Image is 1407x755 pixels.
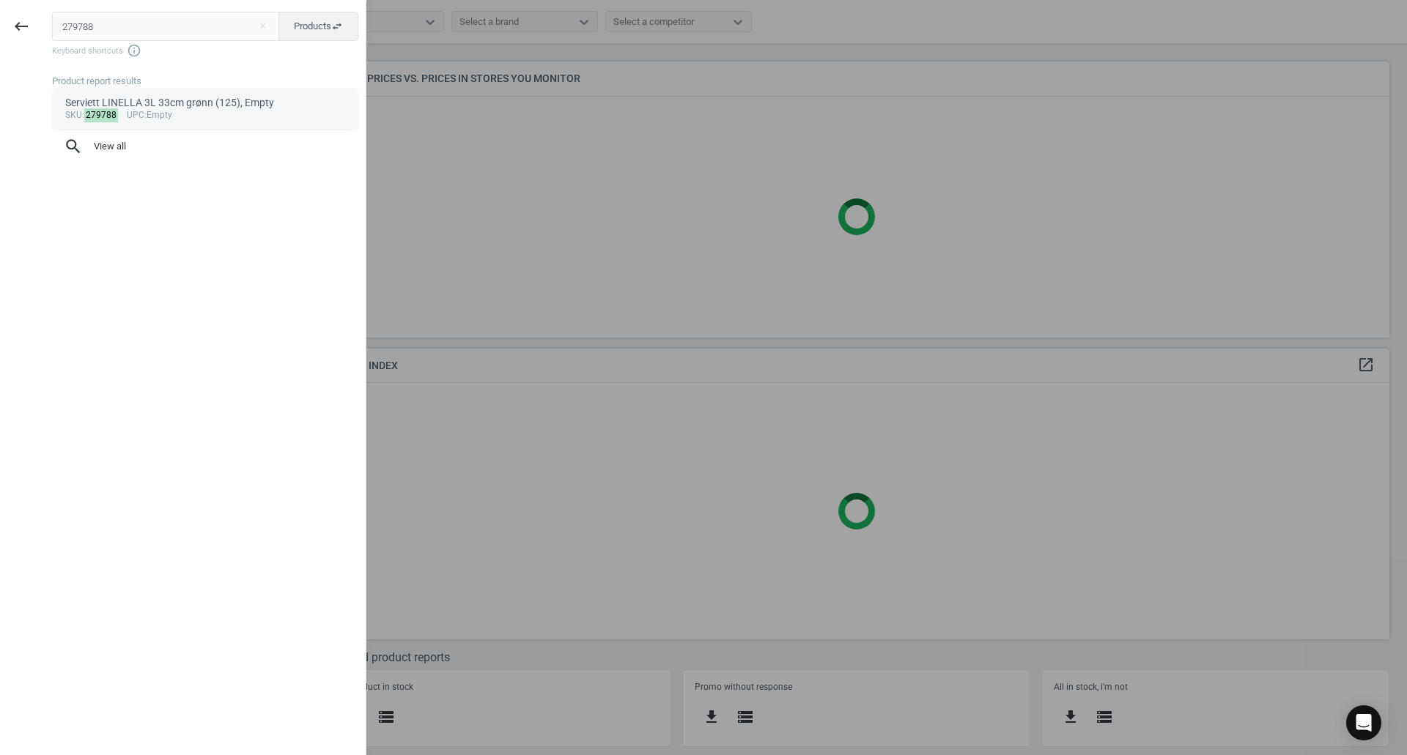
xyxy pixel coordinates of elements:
[64,137,83,156] i: search
[64,137,347,156] span: View all
[294,20,343,33] span: Products
[12,18,30,35] i: keyboard_backspace
[52,12,280,41] input: Enter the SKU or product name
[52,43,358,58] span: Keyboard shortcuts
[127,110,144,120] span: upc
[65,110,346,122] div: : :Empty
[331,21,343,32] i: swap_horiz
[65,110,82,120] span: sku
[127,43,141,58] i: info_outline
[278,12,358,41] button: Productsswap_horiz
[52,130,358,163] button: searchView all
[251,20,273,33] button: Close
[1346,705,1381,740] div: Open Intercom Messenger
[65,96,346,110] div: Serviett LINELLA 3L 33cm grønn (125), Empty
[52,75,366,88] div: Product report results
[4,10,38,44] button: keyboard_backspace
[84,108,119,122] mark: 279788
